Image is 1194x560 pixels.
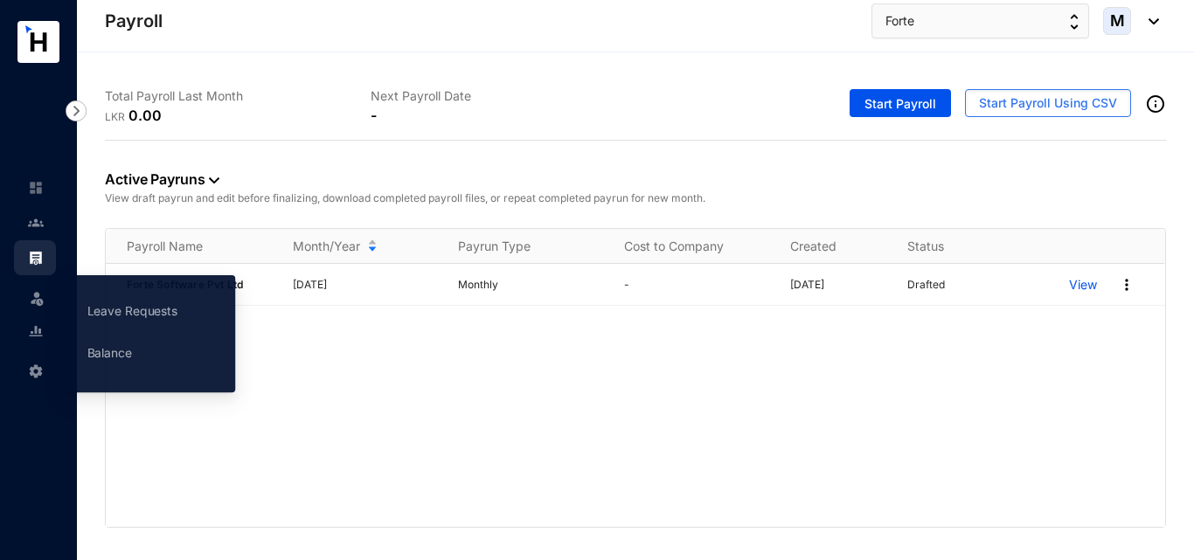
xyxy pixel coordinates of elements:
[965,89,1131,117] button: Start Payroll Using CSV
[371,87,636,105] p: Next Payroll Date
[105,190,1166,207] p: View draft payrun and edit before finalizing, download completed payroll files, or repeat complet...
[14,205,56,240] li: Contacts
[14,240,56,275] li: Payroll
[1069,276,1097,294] a: View
[1110,13,1125,29] span: M
[66,100,87,121] img: nav-icon-right.af6afadce00d159da59955279c43614e.svg
[14,170,56,205] li: Home
[105,87,371,105] p: Total Payroll Last Month
[106,229,272,264] th: Payroll Name
[871,3,1089,38] button: Forte
[87,304,179,319] a: Leave Requests
[28,180,44,196] img: home-unselected.a29eae3204392db15eaf.svg
[105,170,219,188] a: Active Payruns
[293,276,438,294] p: [DATE]
[128,105,162,126] p: 0.00
[790,276,886,294] p: [DATE]
[850,89,951,117] button: Start Payroll
[28,289,45,307] img: leave-unselected.2934df6273408c3f84d9.svg
[1145,93,1166,114] img: info-outined.c2a0bb1115a2853c7f4cb4062ec879bc.svg
[437,229,603,264] th: Payrun Type
[105,108,128,126] p: LKR
[14,314,56,349] li: Reports
[28,215,44,231] img: people-unselected.118708e94b43a90eceab.svg
[1070,14,1079,30] img: up-down-arrow.74152d26bf9780fbf563ca9c90304185.svg
[293,238,360,255] span: Month/Year
[886,229,1048,264] th: Status
[458,276,603,294] p: Monthly
[1140,18,1159,24] img: dropdown-black.8e83cc76930a90b1a4fdb6d089b7bf3a.svg
[907,276,945,294] p: Drafted
[28,250,44,266] img: payroll.289672236c54bbec4828.svg
[371,105,377,126] p: -
[603,229,769,264] th: Cost to Company
[28,323,44,339] img: report-unselected.e6a6b4230fc7da01f883.svg
[624,276,769,294] p: -
[864,95,936,113] span: Start Payroll
[769,229,886,264] th: Created
[209,177,219,183] img: dropdown-black.8e83cc76930a90b1a4fdb6d089b7bf3a.svg
[885,11,914,31] span: Forte
[979,94,1117,112] span: Start Payroll Using CSV
[105,9,163,33] p: Payroll
[1118,276,1135,294] img: more.27664ee4a8faa814348e188645a3c1fc.svg
[28,363,44,379] img: settings-unselected.1febfda315e6e19643a1.svg
[87,346,133,361] a: Balance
